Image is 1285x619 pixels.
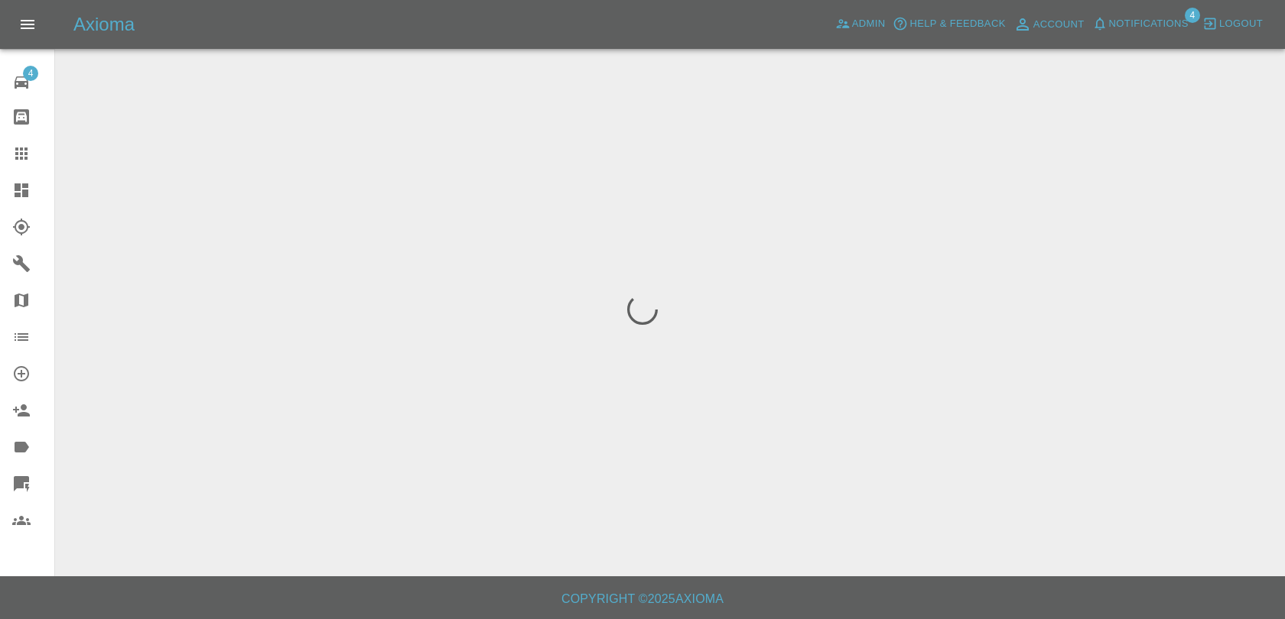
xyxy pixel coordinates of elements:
[1088,12,1192,36] button: Notifications
[1109,15,1189,33] span: Notifications
[852,15,886,33] span: Admin
[12,588,1273,610] h6: Copyright © 2025 Axioma
[1033,16,1085,34] span: Account
[831,12,890,36] a: Admin
[889,12,1009,36] button: Help & Feedback
[1199,12,1267,36] button: Logout
[909,15,1005,33] span: Help & Feedback
[23,66,38,81] span: 4
[1185,8,1200,23] span: 4
[1219,15,1263,33] span: Logout
[1010,12,1088,37] a: Account
[9,6,46,43] button: Open drawer
[73,12,135,37] h5: Axioma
